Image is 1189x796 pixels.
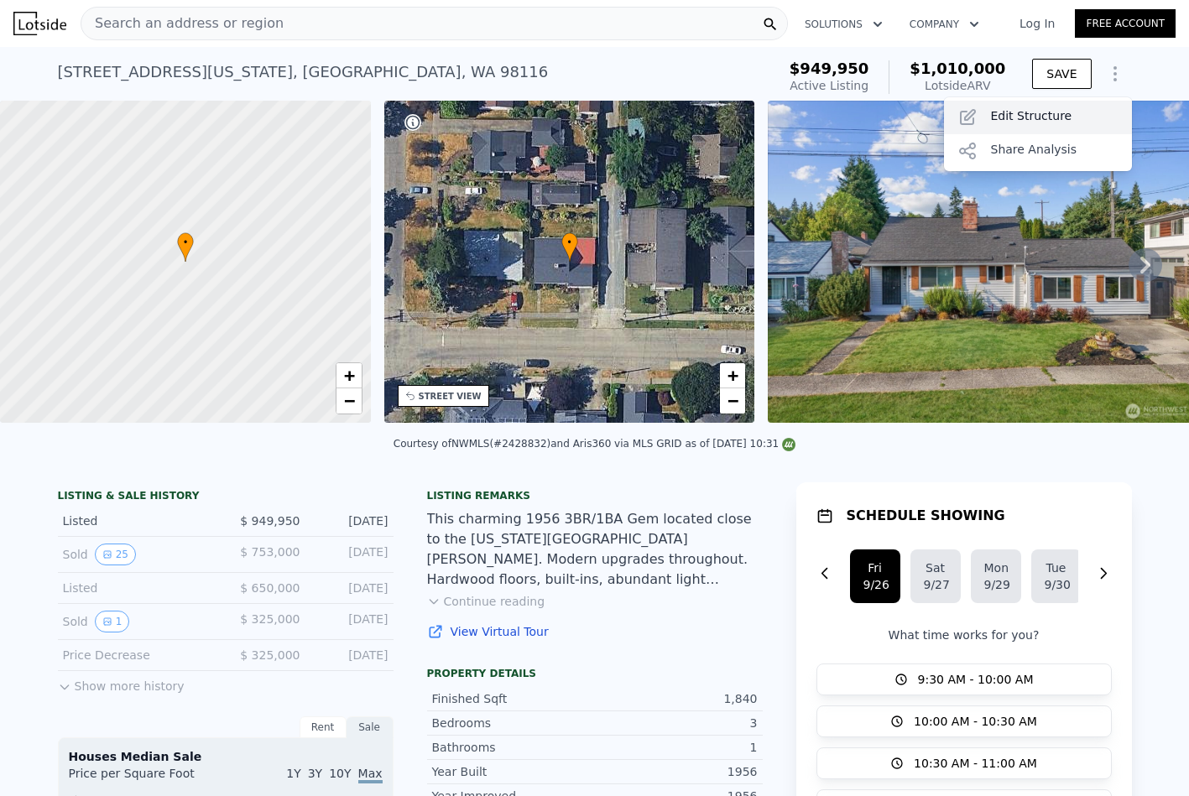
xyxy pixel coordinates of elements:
[432,739,595,756] div: Bathrooms
[790,60,869,77] span: $949,950
[427,509,763,590] div: This charming 1956 3BR/1BA Gem located close to the [US_STATE][GEOGRAPHIC_DATA][PERSON_NAME]. Mod...
[999,15,1075,32] a: Log In
[561,235,578,250] span: •
[944,97,1132,171] div: Show Options
[314,611,389,632] div: [DATE]
[918,671,1034,688] span: 9:30 AM - 10:00 AM
[910,60,1005,77] span: $1,010,000
[336,388,362,414] a: Zoom out
[720,388,745,414] a: Zoom out
[347,716,394,738] div: Sale
[95,544,136,565] button: View historical data
[914,755,1037,772] span: 10:30 AM - 11:00 AM
[1045,559,1068,576] div: Tue
[863,576,887,593] div: 9/26
[358,767,383,783] span: Max
[924,576,947,593] div: 9/27
[791,9,896,39] button: Solutions
[394,438,795,450] div: Courtesy of NWMLS (#2428832) and Aris360 via MLS GRID as of [DATE] 10:31
[286,767,300,780] span: 1Y
[1075,9,1176,38] a: Free Account
[63,512,212,529] div: Listed
[850,549,900,603] button: Fri9/26
[727,365,738,386] span: +
[336,363,362,388] a: Zoom in
[727,390,738,411] span: −
[914,713,1037,730] span: 10:00 AM - 10:30 AM
[343,365,354,386] span: +
[314,580,389,596] div: [DATE]
[427,593,545,610] button: Continue reading
[816,747,1112,779] button: 10:30 AM - 11:00 AM
[816,627,1112,643] p: What time works for you?
[910,77,1005,94] div: Lotside ARV
[1032,59,1091,89] button: SAVE
[595,690,758,707] div: 1,840
[314,647,389,663] div: [DATE]
[1098,57,1132,91] button: Show Options
[595,739,758,756] div: 1
[177,232,194,262] div: •
[984,559,1008,576] div: Mon
[81,13,284,34] span: Search an address or region
[63,544,212,565] div: Sold
[816,705,1112,737] button: 10:00 AM - 10:30 AM
[910,549,961,603] button: Sat9/27
[63,611,212,632] div: Sold
[782,438,795,451] img: NWMLS Logo
[984,576,1008,593] div: 9/29
[58,60,549,84] div: [STREET_ADDRESS][US_STATE] , [GEOGRAPHIC_DATA] , WA 98116
[1045,576,1068,593] div: 9/30
[240,581,300,595] span: $ 650,000
[419,390,482,403] div: STREET VIEW
[720,363,745,388] a: Zoom in
[329,767,351,780] span: 10Y
[240,648,300,662] span: $ 325,000
[177,235,194,250] span: •
[427,667,763,680] div: Property details
[314,512,389,529] div: [DATE]
[58,489,394,506] div: LISTING & SALE HISTORY
[896,9,993,39] button: Company
[427,489,763,502] div: Listing remarks
[971,549,1021,603] button: Mon9/29
[595,715,758,731] div: 3
[816,663,1112,695] button: 9:30 AM - 10:00 AM
[240,612,300,626] span: $ 325,000
[314,544,389,565] div: [DATE]
[561,232,578,262] div: •
[240,545,300,559] span: $ 753,000
[69,748,383,765] div: Houses Median Sale
[944,134,1132,168] div: Share Analysis
[343,390,354,411] span: −
[63,647,212,663] div: Price Decrease
[944,101,1132,134] div: Edit Structure
[13,12,66,35] img: Lotside
[63,580,212,596] div: Listed
[595,763,758,780] div: 1956
[427,623,763,640] a: View Virtual Tour
[1031,549,1082,603] button: Tue9/30
[790,79,868,92] span: Active Listing
[432,763,595,780] div: Year Built
[58,671,185,695] button: Show more history
[863,559,887,576] div: Fri
[240,514,300,528] span: $ 949,950
[847,506,1005,526] h1: SCHEDULE SHOWING
[924,559,947,576] div: Sat
[95,611,130,632] button: View historical data
[432,715,595,731] div: Bedrooms
[308,767,322,780] span: 3Y
[69,765,226,792] div: Price per Square Foot
[300,716,347,738] div: Rent
[432,690,595,707] div: Finished Sqft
